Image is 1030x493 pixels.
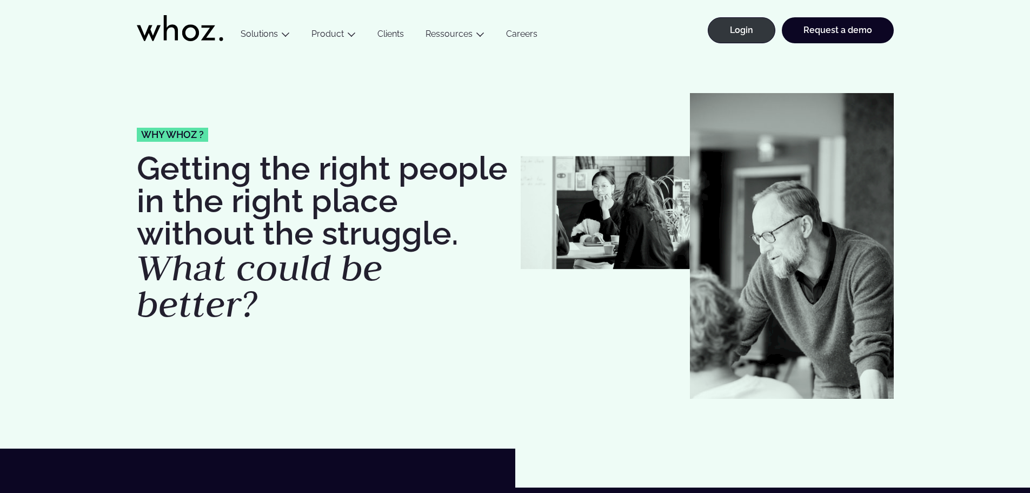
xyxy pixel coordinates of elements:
button: Product [301,29,367,43]
span: Why whoz ? [141,130,204,140]
a: Login [708,17,775,43]
h1: Getting the right people in the right place without the struggle. [137,152,510,323]
a: Ressources [426,29,473,39]
a: Request a demo [782,17,894,43]
button: Ressources [415,29,495,43]
em: What could be better? [137,244,383,328]
a: Careers [495,29,548,43]
button: Solutions [230,29,301,43]
img: Jean-Philippe Couturier whozzy [690,93,894,399]
img: Whozzies-working [521,156,690,269]
a: Product [311,29,344,39]
a: Clients [367,29,415,43]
